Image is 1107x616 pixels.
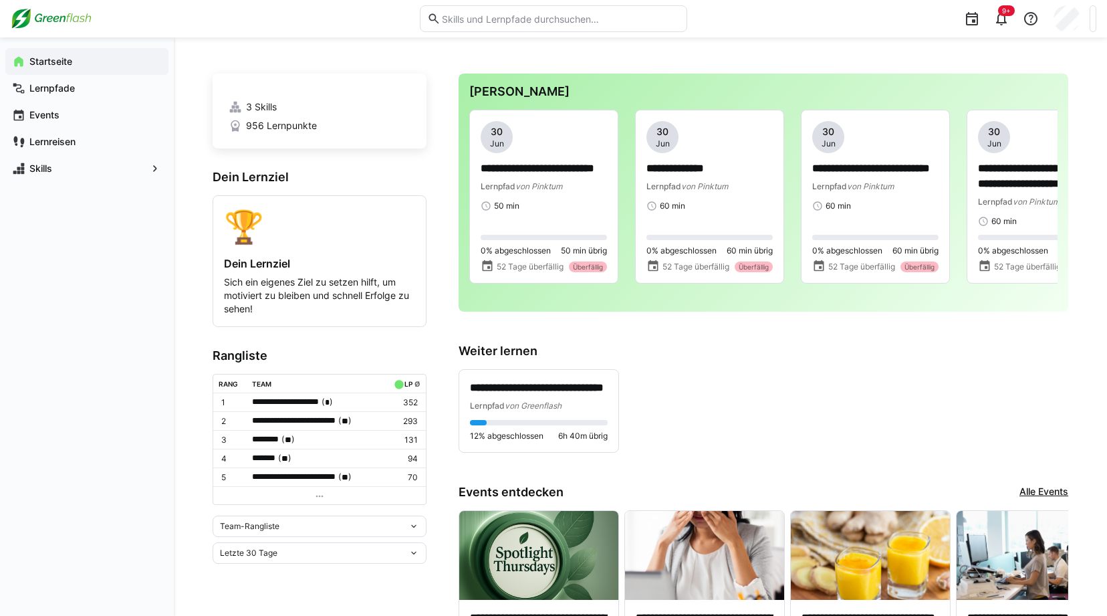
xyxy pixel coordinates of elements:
[662,262,729,272] span: 52 Tage überfällig
[978,197,1013,207] span: Lernpfad
[497,262,564,272] span: 52 Tage überfällig
[322,395,333,409] span: ( )
[470,401,505,411] span: Lernpfad
[727,245,773,256] span: 60 min übrig
[826,201,851,211] span: 60 min
[281,433,295,447] span: ( )
[213,348,426,363] h3: Rangliste
[490,138,504,149] span: Jun
[892,245,939,256] span: 60 min übrig
[494,201,519,211] span: 50 min
[391,453,418,464] p: 94
[1013,197,1060,207] span: von Pinktum
[469,84,1058,99] h3: [PERSON_NAME]
[338,470,352,484] span: ( )
[569,262,607,272] div: Überfällig
[213,170,426,185] h3: Dein Lernziel
[828,262,895,272] span: 52 Tage überfällig
[391,397,418,408] p: 352
[812,245,882,256] span: 0% abgeschlossen
[391,416,418,427] p: 293
[561,245,607,256] span: 50 min übrig
[994,262,1061,272] span: 52 Tage überfällig
[220,521,279,532] span: Team-Rangliste
[221,397,241,408] p: 1
[481,245,551,256] span: 0% abgeschlossen
[491,125,503,138] span: 30
[481,181,515,191] span: Lernpfad
[791,511,950,601] img: image
[812,181,847,191] span: Lernpfad
[459,485,564,500] h3: Events entdecken
[404,380,412,388] div: LP
[224,257,415,270] h4: Dein Lernziel
[229,100,410,114] a: 3 Skills
[246,100,277,114] span: 3 Skills
[278,451,291,466] span: ( )
[1019,485,1068,500] a: Alle Events
[847,181,894,191] span: von Pinktum
[558,431,608,441] span: 6h 40m übrig
[1002,7,1011,15] span: 9+
[221,453,241,464] p: 4
[988,125,1000,138] span: 30
[822,138,836,149] span: Jun
[224,207,415,246] div: 🏆
[656,138,670,149] span: Jun
[822,125,834,138] span: 30
[459,511,618,601] img: image
[221,435,241,445] p: 3
[221,472,241,483] p: 5
[391,472,418,483] p: 70
[252,380,271,388] div: Team
[900,262,939,272] div: Überfällig
[646,245,717,256] span: 0% abgeschlossen
[978,245,1048,256] span: 0% abgeschlossen
[470,431,543,441] span: 12% abgeschlossen
[338,414,352,428] span: ( )
[735,262,773,272] div: Überfällig
[414,377,420,389] a: ø
[660,201,685,211] span: 60 min
[991,216,1017,227] span: 60 min
[681,181,728,191] span: von Pinktum
[656,125,668,138] span: 30
[987,138,1001,149] span: Jun
[646,181,681,191] span: Lernpfad
[505,401,562,411] span: von Greenflash
[625,511,784,601] img: image
[459,344,1068,358] h3: Weiter lernen
[221,416,241,427] p: 2
[220,548,277,558] span: Letzte 30 Tage
[391,435,418,445] p: 131
[219,380,238,388] div: Rang
[441,13,680,25] input: Skills und Lernpfade durchsuchen…
[224,276,415,316] p: Sich ein eigenes Ziel zu setzen hilft, um motiviert zu bleiben und schnell Erfolge zu sehen!
[246,119,317,132] span: 956 Lernpunkte
[515,181,562,191] span: von Pinktum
